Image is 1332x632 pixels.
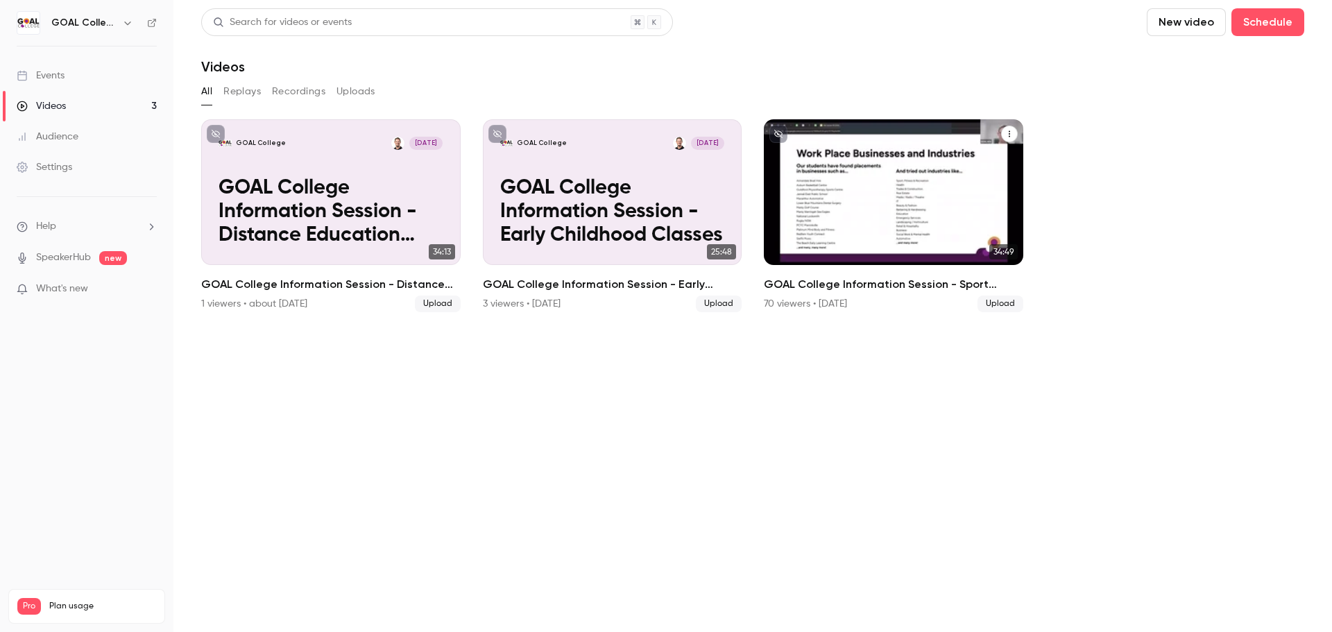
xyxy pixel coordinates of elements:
button: Recordings [272,80,325,103]
div: 1 viewers • about [DATE] [201,297,307,311]
button: Schedule [1231,8,1304,36]
a: SpeakerHub [36,250,91,265]
p: GOAL College [236,139,286,148]
span: Upload [415,296,461,312]
h1: Videos [201,58,245,75]
p: GOAL College Information Session - Early Childhood Classes [500,177,724,248]
li: GOAL College Information Session - Early Childhood Classes [483,119,742,312]
button: unpublished [769,125,787,143]
span: What's new [36,282,88,296]
iframe: Noticeable Trigger [140,283,157,296]
button: New video [1147,8,1226,36]
span: new [99,251,127,265]
section: Videos [201,8,1304,624]
button: Uploads [336,80,375,103]
img: Brad Chitty [673,137,686,150]
span: Upload [977,296,1023,312]
div: Audience [17,130,78,144]
img: GOAL College [17,12,40,34]
div: Videos [17,99,66,113]
li: GOAL College Information Session - Distance Education Classes [201,119,461,312]
img: GOAL College Information Session - Early Childhood Classes [500,137,513,150]
div: Events [17,69,65,83]
button: unpublished [488,125,506,143]
ul: Videos [201,119,1304,312]
a: GOAL College Information Session - Distance Education ClassesGOAL CollegeBrad Chitty[DATE]GOAL Co... [201,119,461,312]
span: Upload [696,296,742,312]
img: GOAL College Information Session - Distance Education Classes [219,137,232,150]
h2: GOAL College Information Session - Sport Classes [764,276,1023,293]
li: help-dropdown-opener [17,219,157,234]
img: Brad Chitty [391,137,404,150]
span: Plan usage [49,601,156,612]
button: All [201,80,212,103]
span: 34:13 [429,244,455,259]
li: GOAL College Information Session - Sport Classes [764,119,1023,312]
span: [DATE] [409,137,443,150]
div: 3 viewers • [DATE] [483,297,561,311]
a: 34:49GOAL College Information Session - Sport Classes70 viewers • [DATE]Upload [764,119,1023,312]
a: GOAL College Information Session - Early Childhood ClassesGOAL CollegeBrad Chitty[DATE]GOAL Colle... [483,119,742,312]
div: Search for videos or events [213,15,352,30]
span: [DATE] [691,137,724,150]
span: 34:49 [989,244,1018,259]
h2: GOAL College Information Session - Distance Education Classes [201,276,461,293]
div: 70 viewers • [DATE] [764,297,847,311]
button: Replays [223,80,261,103]
span: Pro [17,598,41,615]
p: GOAL College [517,139,567,148]
button: unpublished [207,125,225,143]
h6: GOAL College [51,16,117,30]
div: Settings [17,160,72,174]
p: GOAL College Information Session - Distance Education Classes [219,177,443,248]
h2: GOAL College Information Session - Early Childhood Classes [483,276,742,293]
span: 25:48 [707,244,736,259]
span: Help [36,219,56,234]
